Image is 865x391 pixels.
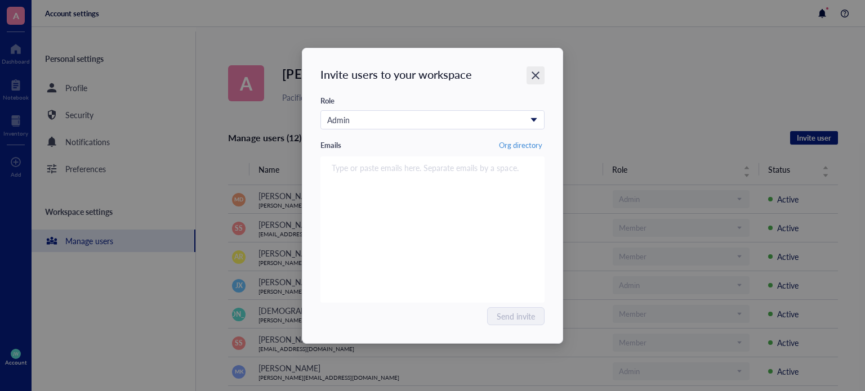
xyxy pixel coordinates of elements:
[320,66,472,82] div: Invite users to your workspace
[527,69,545,82] span: Close
[327,114,525,126] div: Admin
[497,138,545,152] button: Org directory
[320,140,341,150] div: Emails
[487,307,545,325] button: Send invite
[320,96,335,106] div: Role
[499,140,542,150] span: Org directory
[527,66,545,84] button: Close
